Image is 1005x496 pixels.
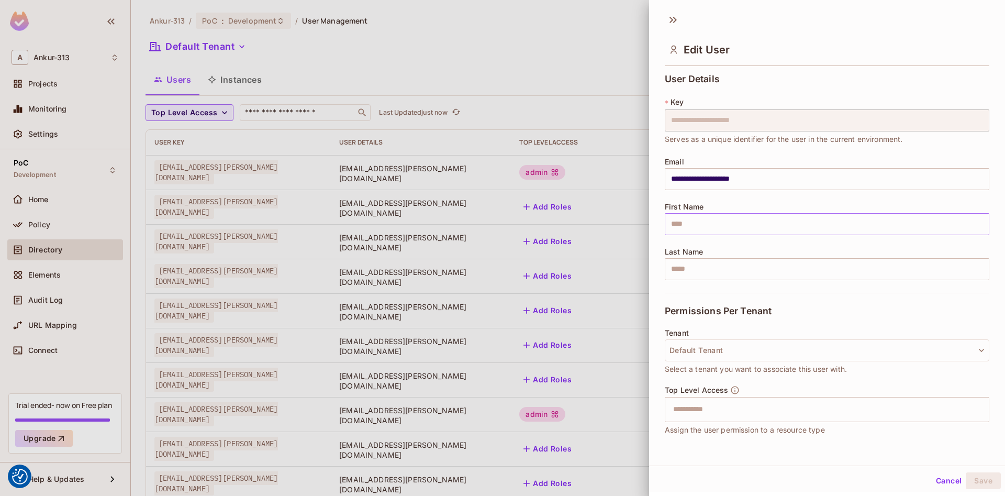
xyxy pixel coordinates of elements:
[684,43,730,56] span: Edit User
[665,329,689,337] span: Tenant
[665,74,720,84] span: User Details
[665,386,728,394] span: Top Level Access
[665,424,825,436] span: Assign the user permission to a resource type
[665,158,684,166] span: Email
[671,98,684,106] span: Key
[932,472,966,489] button: Cancel
[665,203,704,211] span: First Name
[665,363,847,375] span: Select a tenant you want to associate this user with.
[984,408,986,410] button: Open
[12,469,28,484] img: Revisit consent button
[12,469,28,484] button: Consent Preferences
[966,472,1001,489] button: Save
[665,248,703,256] span: Last Name
[665,339,989,361] button: Default Tenant
[665,134,903,145] span: Serves as a unique identifier for the user in the current environment.
[665,306,772,316] span: Permissions Per Tenant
